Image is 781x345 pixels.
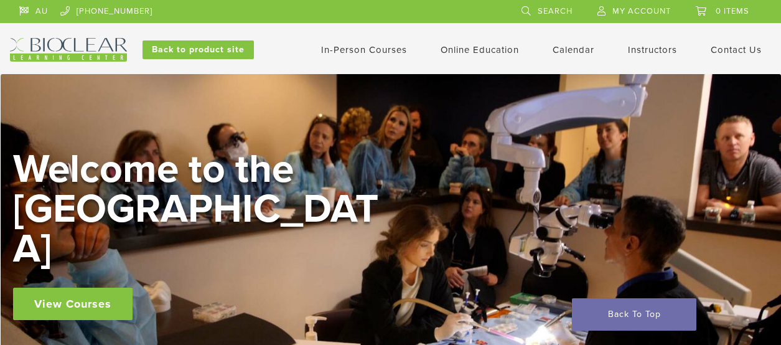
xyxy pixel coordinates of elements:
a: Back to product site [143,40,254,59]
a: Calendar [553,44,594,55]
a: View Courses [13,288,133,320]
span: 0 items [716,6,749,16]
a: Back To Top [572,298,696,331]
a: In-Person Courses [321,44,407,55]
img: Bioclear [10,38,127,62]
h2: Welcome to the [GEOGRAPHIC_DATA] [13,149,386,269]
a: Online Education [441,44,519,55]
span: Search [538,6,573,16]
a: Contact Us [711,44,762,55]
span: My Account [612,6,671,16]
a: Instructors [628,44,677,55]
